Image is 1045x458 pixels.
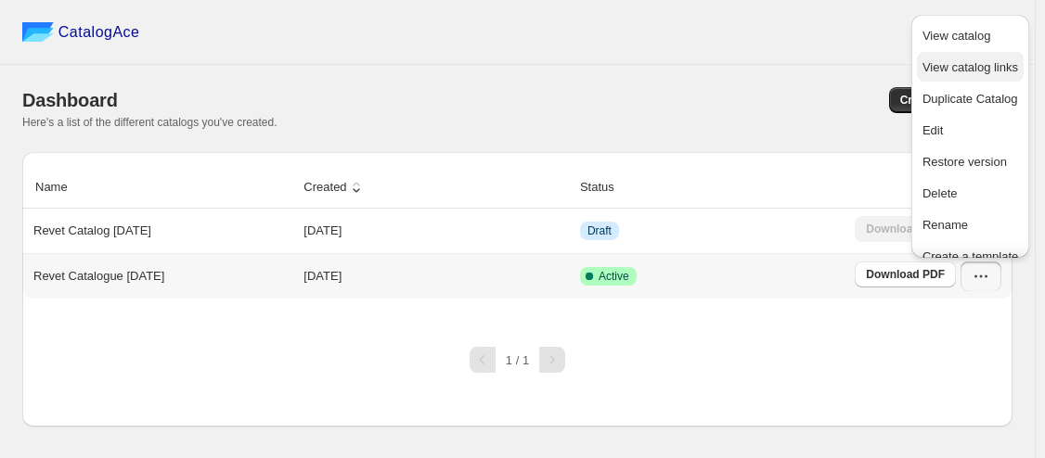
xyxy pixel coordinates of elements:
span: Create a template [922,249,1018,263]
span: View catalog [922,29,990,43]
span: Active [599,269,629,284]
td: [DATE] [298,209,574,253]
a: Download PDF [855,261,956,287]
p: Revet Catalog [DATE] [33,222,151,240]
span: Dashboard [22,90,118,110]
button: Create new catalog [889,87,1013,113]
span: Create new catalog [900,93,1001,108]
td: [DATE] [298,253,574,299]
span: Draft [587,223,612,238]
span: Duplicate Catalog [922,92,1018,106]
img: catalog ace [22,22,54,42]
span: Delete [922,186,958,200]
span: View catalog links [922,60,1018,74]
button: Status [577,170,636,205]
span: Download PDF [866,267,945,282]
span: CatalogAce [58,23,140,42]
button: Name [32,170,89,205]
span: Here's a list of the different catalogs you've created. [22,116,277,129]
span: Edit [922,123,943,137]
p: Revet Catalogue [DATE] [33,267,164,286]
span: Rename [922,218,968,232]
button: Created [301,170,368,205]
span: 1 / 1 [506,353,529,367]
span: Restore version [922,155,1007,169]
